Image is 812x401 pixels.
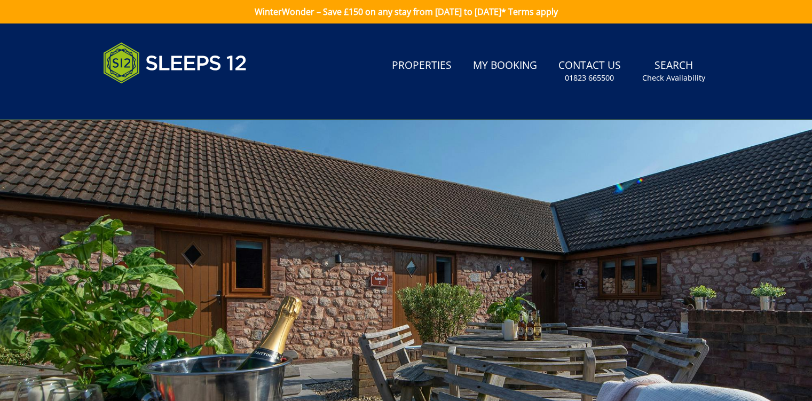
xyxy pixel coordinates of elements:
a: Properties [388,54,456,78]
small: Check Availability [642,73,705,83]
iframe: Customer reviews powered by Trustpilot [98,96,210,105]
a: Contact Us01823 665500 [554,54,625,89]
img: Sleeps 12 [103,36,247,90]
small: 01823 665500 [565,73,614,83]
a: My Booking [469,54,541,78]
a: SearchCheck Availability [638,54,709,89]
